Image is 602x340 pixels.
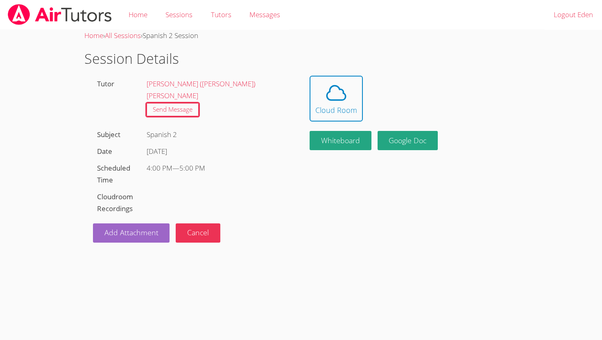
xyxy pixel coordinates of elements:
div: › › [84,30,518,42]
button: Whiteboard [310,131,371,150]
div: Cloud Room [315,104,357,116]
div: — [147,162,288,174]
img: airtutors_banner-c4298cdbf04f3fff15de1276eac7730deb9818008684d7c2e4769d2f7ddbe033.png [7,4,113,25]
a: Send Message [147,103,199,117]
a: Add Attachment [93,223,170,243]
label: Tutor [97,79,114,88]
span: Spanish 2 Session [143,31,198,40]
h1: Session Details [84,48,518,69]
label: Subject [97,130,120,139]
a: All Sessions [105,31,141,40]
span: 4:00 PM [147,163,172,173]
div: [DATE] [147,146,288,158]
a: Google Doc [378,131,438,150]
button: Cloud Room [310,76,363,122]
span: Messages [249,10,280,19]
a: Home [84,31,103,40]
label: Cloudroom Recordings [97,192,133,213]
span: 5:00 PM [179,163,205,173]
label: Scheduled Time [97,163,130,185]
a: [PERSON_NAME] ([PERSON_NAME]) [PERSON_NAME] [147,79,256,100]
label: Date [97,146,112,156]
div: Spanish 2 [143,126,292,143]
button: Cancel [176,223,220,243]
